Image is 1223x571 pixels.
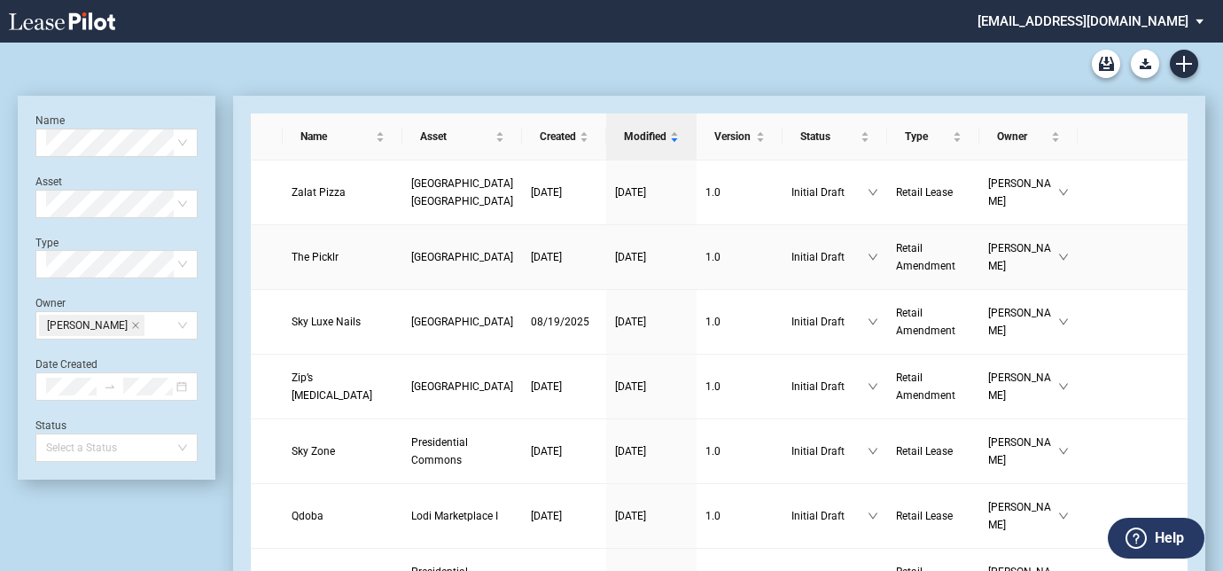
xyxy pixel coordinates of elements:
span: Retail Lease [896,445,953,458]
span: Initial Draft [791,313,868,331]
a: Retail Amendment [896,304,970,340]
a: 1.0 [705,442,774,460]
span: 1 . 0 [705,316,721,328]
span: Asset [420,128,492,145]
span: 1 . 0 [705,186,721,199]
a: Retail Lease [896,507,970,525]
span: Initial Draft [791,248,868,266]
a: 1.0 [705,313,774,331]
span: to [104,380,116,393]
th: Status [783,113,887,160]
span: Pompano Citi Centre [411,316,513,328]
span: Type [905,128,949,145]
a: Retail Lease [896,184,970,201]
th: Owner [979,113,1078,160]
span: Town Center Colleyville [411,177,513,207]
span: down [868,446,878,457]
span: down [868,511,878,521]
span: [PERSON_NAME] [988,175,1058,210]
button: Help [1108,518,1204,559]
span: [DATE] [531,186,562,199]
span: Retail Lease [896,510,953,522]
span: The Picklr [292,251,339,263]
label: Asset [35,176,62,188]
a: [DATE] [531,507,597,525]
span: Owner [997,128,1048,145]
a: 08/19/2025 [531,313,597,331]
th: Name [283,113,402,160]
a: Retail Lease [896,442,970,460]
a: 1.0 [705,378,774,395]
label: Date Created [35,358,97,371]
span: Huntington Square Plaza [411,251,513,263]
span: [DATE] [615,380,646,393]
a: Lodi Marketplace I [411,507,513,525]
span: down [1058,317,1069,327]
span: [DATE] [531,510,562,522]
span: Status [800,128,857,145]
a: [DATE] [615,184,688,201]
a: The Picklr [292,248,393,266]
a: [GEOGRAPHIC_DATA] [411,248,513,266]
a: 1.0 [705,507,774,525]
span: [DATE] [615,316,646,328]
span: [PERSON_NAME] [988,369,1058,404]
span: Sky Luxe Nails [292,316,361,328]
span: [PERSON_NAME] [988,304,1058,340]
span: Name [300,128,372,145]
span: [DATE] [531,251,562,263]
th: Version [697,113,783,160]
span: [DATE] [615,251,646,263]
span: down [868,252,878,262]
a: Archive [1092,50,1120,78]
a: Sky Zone [292,442,393,460]
a: [GEOGRAPHIC_DATA] [GEOGRAPHIC_DATA] [411,175,513,210]
span: Westgate Shopping Center [411,380,513,393]
th: Asset [402,113,522,160]
label: Status [35,419,66,432]
span: 1 . 0 [705,445,721,458]
span: Retail Amendment [896,372,955,402]
a: Zip’s [MEDICAL_DATA] [292,369,393,404]
span: [PERSON_NAME] [988,239,1058,275]
span: close [131,321,140,330]
span: Created [540,128,576,145]
span: Lodi Marketplace I [411,510,498,522]
span: Catherine Midkiff [39,315,144,336]
th: Created [522,113,606,160]
span: [PERSON_NAME] [47,316,128,335]
a: [DATE] [615,442,688,460]
span: Retail Amendment [896,307,955,337]
span: Retail Amendment [896,242,955,272]
span: Initial Draft [791,442,868,460]
span: Retail Lease [896,186,953,199]
span: [PERSON_NAME] [988,434,1058,469]
a: Presidential Commons [411,434,513,469]
a: [DATE] [615,248,688,266]
span: down [868,187,878,198]
a: [DATE] [531,184,597,201]
span: Initial Draft [791,507,868,525]
span: swap-right [104,380,116,393]
label: Help [1155,527,1184,550]
label: Owner [35,297,66,309]
span: [PERSON_NAME] [988,498,1058,534]
label: Name [35,114,65,127]
a: Create new document [1170,50,1198,78]
span: Zip’s Dry Cleaning [292,372,372,402]
md-menu: Download Blank Form List [1126,50,1165,78]
span: down [1058,511,1069,521]
a: Retail Amendment [896,369,970,404]
a: [GEOGRAPHIC_DATA] [411,378,513,395]
a: Retail Amendment [896,239,970,275]
a: [DATE] [615,507,688,525]
span: down [868,381,878,392]
span: 1 . 0 [705,251,721,263]
th: Modified [606,113,697,160]
span: Initial Draft [791,184,868,201]
a: 1.0 [705,248,774,266]
a: [DATE] [615,313,688,331]
span: down [1058,381,1069,392]
span: 1 . 0 [705,510,721,522]
span: [DATE] [531,380,562,393]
